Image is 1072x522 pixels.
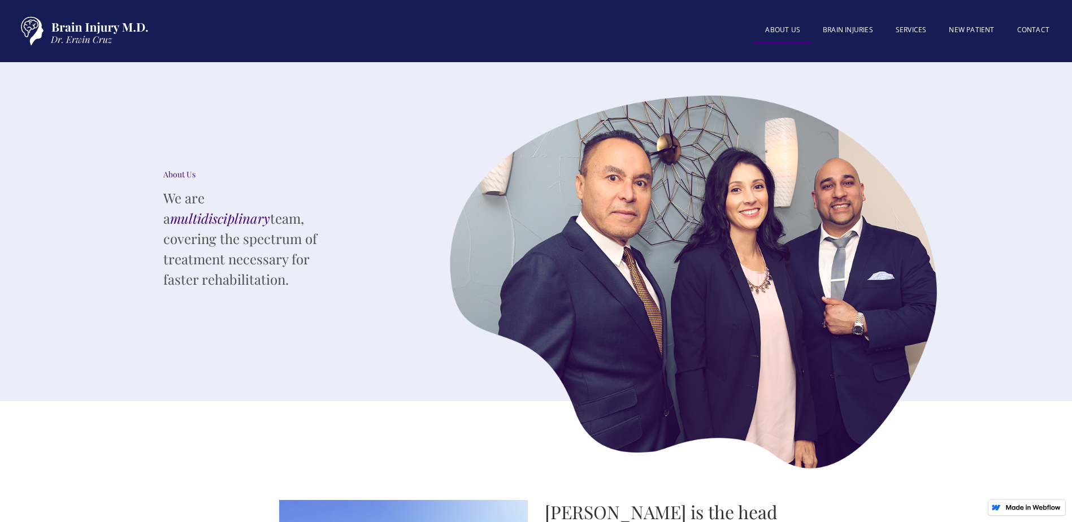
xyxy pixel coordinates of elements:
[884,19,938,41] a: SERVICES
[163,169,333,180] div: About Us
[11,11,153,51] a: home
[938,19,1005,41] a: New patient
[1005,504,1061,510] img: Made in Webflow
[170,209,270,227] em: multidisciplinary
[754,19,811,44] a: About US
[811,19,884,41] a: BRAIN INJURIES
[163,188,333,289] p: We are a team, covering the spectrum of treatment necessary for faster rehabilitation.
[1006,19,1061,41] a: Contact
